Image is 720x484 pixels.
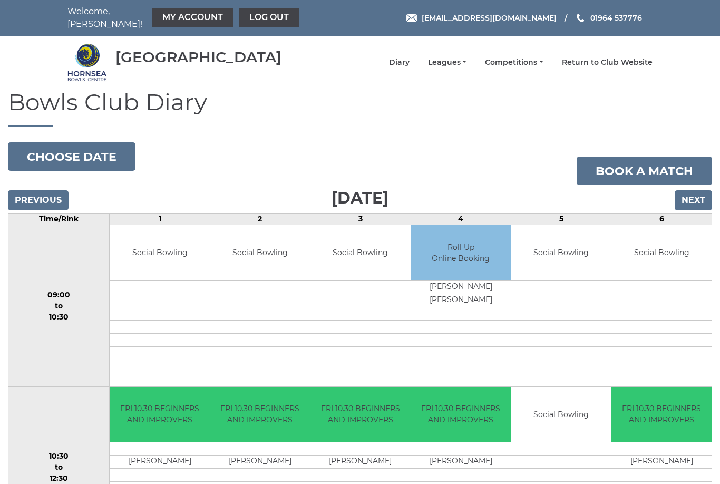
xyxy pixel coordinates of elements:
[575,12,642,24] a: Phone us 01964 537776
[511,214,611,225] td: 5
[210,456,310,469] td: [PERSON_NAME]
[562,57,653,67] a: Return to Club Website
[611,214,712,225] td: 6
[210,214,310,225] td: 2
[67,43,107,82] img: Hornsea Bowls Centre
[411,387,511,442] td: FRI 10.30 BEGINNERS AND IMPROVERS
[115,49,281,65] div: [GEOGRAPHIC_DATA]
[8,214,110,225] td: Time/Rink
[577,157,712,185] a: Book a match
[210,387,310,442] td: FRI 10.30 BEGINNERS AND IMPROVERS
[411,280,511,294] td: [PERSON_NAME]
[8,225,110,387] td: 09:00 to 10:30
[152,8,233,27] a: My Account
[310,456,410,469] td: [PERSON_NAME]
[389,57,410,67] a: Diary
[310,387,410,442] td: FRI 10.30 BEGINNERS AND IMPROVERS
[110,456,209,469] td: [PERSON_NAME]
[422,13,557,23] span: [EMAIL_ADDRESS][DOMAIN_NAME]
[239,8,299,27] a: Log out
[411,456,511,469] td: [PERSON_NAME]
[611,456,712,469] td: [PERSON_NAME]
[411,294,511,307] td: [PERSON_NAME]
[8,89,712,127] h1: Bowls Club Diary
[411,214,511,225] td: 4
[590,13,642,23] span: 01964 537776
[406,14,417,22] img: Email
[511,387,611,442] td: Social Bowling
[406,12,557,24] a: Email [EMAIL_ADDRESS][DOMAIN_NAME]
[110,387,209,442] td: FRI 10.30 BEGINNERS AND IMPROVERS
[210,225,310,280] td: Social Bowling
[485,57,543,67] a: Competitions
[577,14,584,22] img: Phone us
[67,5,302,31] nav: Welcome, [PERSON_NAME]!
[310,214,411,225] td: 3
[8,142,135,171] button: Choose date
[428,57,467,67] a: Leagues
[675,190,712,210] input: Next
[611,387,712,442] td: FRI 10.30 BEGINNERS AND IMPROVERS
[8,190,69,210] input: Previous
[110,225,209,280] td: Social Bowling
[611,225,712,280] td: Social Bowling
[411,225,511,280] td: Roll Up Online Booking
[511,225,611,280] td: Social Bowling
[310,225,410,280] td: Social Bowling
[110,214,210,225] td: 1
